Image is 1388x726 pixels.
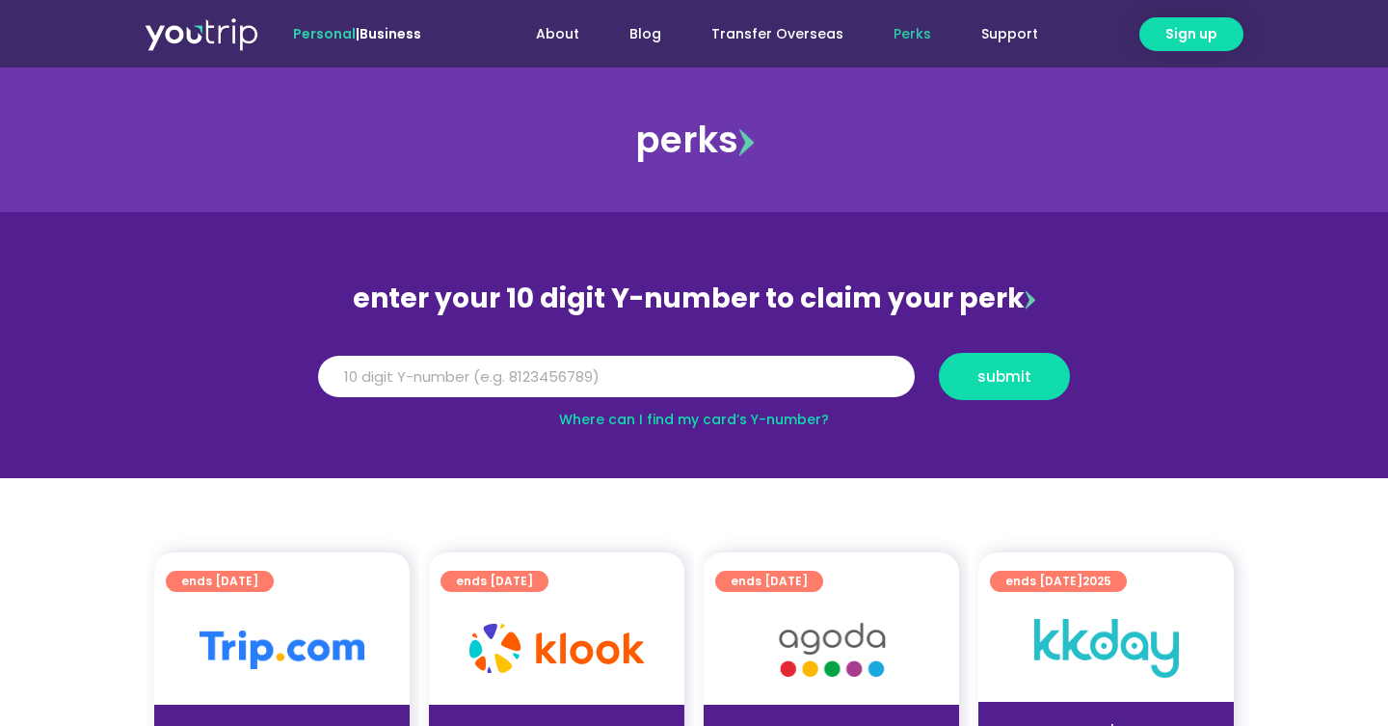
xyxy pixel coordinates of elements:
[731,571,808,592] span: ends [DATE]
[511,16,604,52] a: About
[166,571,274,592] a: ends [DATE]
[956,16,1063,52] a: Support
[990,571,1127,592] a: ends [DATE]2025
[456,571,533,592] span: ends [DATE]
[559,410,829,429] a: Where can I find my card’s Y-number?
[977,369,1031,384] span: submit
[360,24,421,43] a: Business
[293,24,356,43] span: Personal
[440,571,548,592] a: ends [DATE]
[1082,573,1111,589] span: 2025
[318,353,1070,415] form: Y Number
[308,274,1080,324] div: enter your 10 digit Y-number to claim your perk
[293,24,421,43] span: |
[715,571,823,592] a: ends [DATE]
[868,16,956,52] a: Perks
[1005,571,1111,592] span: ends [DATE]
[686,16,868,52] a: Transfer Overseas
[181,571,258,592] span: ends [DATE]
[939,353,1070,400] button: submit
[473,16,1063,52] nav: Menu
[604,16,686,52] a: Blog
[1165,24,1217,44] span: Sign up
[1139,17,1243,51] a: Sign up
[318,356,915,398] input: 10 digit Y-number (e.g. 8123456789)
